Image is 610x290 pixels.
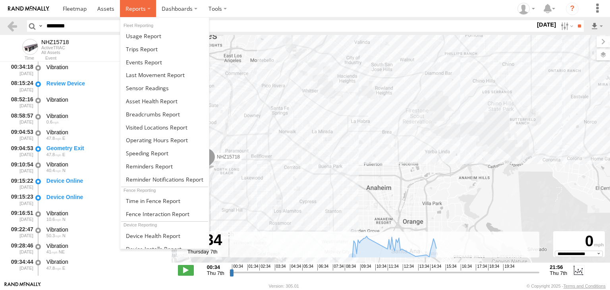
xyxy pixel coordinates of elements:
[120,173,209,186] a: Service Reminder Notifications Report
[345,264,356,271] span: 08:34
[46,226,164,233] div: Vibration
[46,120,59,124] span: 0.6
[207,264,224,270] strong: 00:34
[62,233,66,238] span: Heading: 20
[302,264,313,271] span: 05:34
[46,112,164,120] div: Vibration
[46,80,164,87] div: Review Device
[46,258,164,265] div: Vibration
[120,29,209,43] a: Usage Report
[269,284,299,288] div: Version: 305.01
[46,217,61,222] span: 10.6
[46,161,164,168] div: Vibration
[515,3,538,15] div: Zulema McIntosch
[41,50,69,55] div: All Assets
[46,249,58,254] span: 41
[62,217,66,222] span: Heading: 18
[46,233,61,238] span: 50.3
[247,264,259,271] span: 01:34
[6,257,34,272] div: 09:34:44 [DATE]
[418,264,429,271] span: 13:34
[207,270,224,276] span: Thu 7th Aug 2025
[37,20,44,32] label: Search Query
[6,176,34,191] div: 09:15:22 [DATE]
[6,273,34,288] div: 09:40:45 [DATE]
[120,160,209,173] a: Reminders Report
[46,64,164,71] div: Vibration
[46,136,61,141] span: 47.8
[6,95,34,110] div: 08:52:16 [DATE]
[388,264,399,271] span: 11:34
[120,147,209,160] a: Fleet Speed Report
[120,207,209,220] a: Fence Interaction Report
[120,68,209,81] a: Last Movement Report
[46,96,164,103] div: Vibration
[6,192,34,207] div: 09:15:23 [DATE]
[62,168,66,173] span: Heading: 340
[120,242,209,255] a: Device Installs Report
[41,39,69,45] div: NHZ15718 - View Asset History
[217,154,240,160] span: NHZ15718
[41,45,69,50] div: ActiveTRAC
[46,210,164,217] div: Vibration
[461,264,472,271] span: 16:34
[6,128,34,142] div: 09:04:53 [DATE]
[446,264,457,271] span: 15:34
[564,284,606,288] a: Terms and Conditions
[558,20,575,32] label: Search Filter Options
[46,266,61,271] span: 47.8
[6,144,34,159] div: 09:04:53 [DATE]
[45,56,172,60] div: Event
[120,43,209,56] a: Trips Report
[46,177,164,184] div: Device Online
[120,121,209,134] a: Visited Locations Report
[535,20,558,29] label: [DATE]
[232,264,243,271] span: 00:34
[62,266,65,271] span: Heading: 110
[120,133,209,147] a: Asset Operating Hours Report
[333,264,344,271] span: 07:34
[46,242,164,249] div: Vibration
[566,2,579,15] i: ?
[120,108,209,121] a: Breadcrumbs Report
[503,264,514,271] span: 19:34
[46,152,61,157] span: 47.8
[403,264,414,271] span: 12:34
[6,241,34,256] div: 09:28:46 [DATE]
[46,275,164,282] div: Vibration
[6,209,34,223] div: 09:16:51 [DATE]
[46,145,164,152] div: Geometry Exit
[120,56,209,69] a: Full Events Report
[120,229,209,242] a: Device Health Report
[360,264,371,271] span: 09:34
[6,20,18,32] a: Back to previous Page
[259,264,270,271] span: 02:34
[62,152,65,157] span: Heading: 89
[590,20,604,32] label: Export results as...
[46,193,164,201] div: Device Online
[120,81,209,95] a: Sensor Readings
[46,129,164,136] div: Vibration
[46,168,61,173] span: 40.4
[6,225,34,240] div: 09:22:47 [DATE]
[275,264,286,271] span: 03:34
[6,111,34,126] div: 08:58:57 [DATE]
[178,265,194,275] label: Play/Stop
[476,264,487,271] span: 17:34
[59,249,65,254] span: Heading: 56
[4,282,41,290] a: Visit our Website
[6,56,34,60] div: Time
[62,136,65,141] span: Heading: 89
[550,264,567,270] strong: 21:56
[430,264,441,271] span: 14:34
[550,270,567,276] span: Thu 7th Aug 2025
[527,284,606,288] div: © Copyright 2025 -
[6,79,34,93] div: 08:15:24 [DATE]
[120,194,209,207] a: Time in Fences Report
[290,264,301,271] span: 04:34
[317,264,328,271] span: 06:34
[554,232,604,250] div: 0
[488,264,499,271] span: 18:34
[6,62,34,77] div: 00:34:18 [DATE]
[120,95,209,108] a: Asset Health Report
